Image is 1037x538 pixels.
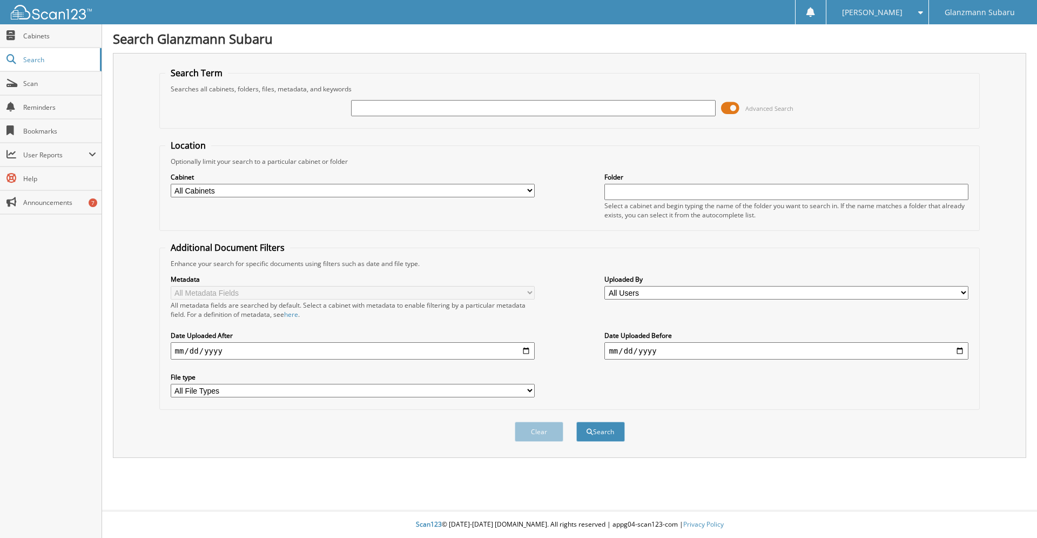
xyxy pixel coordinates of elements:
[23,31,96,41] span: Cabinets
[165,259,974,268] div: Enhance your search for specific documents using filters such as date and file type.
[604,201,968,220] div: Select a cabinet and begin typing the name of the folder you want to search in. If the name match...
[842,9,903,16] span: [PERSON_NAME]
[171,275,535,284] label: Metadata
[23,198,96,207] span: Announcements
[23,79,96,88] span: Scan
[171,373,535,382] label: File type
[171,342,535,360] input: start
[165,67,228,79] legend: Search Term
[515,422,563,442] button: Clear
[165,242,290,254] legend: Additional Document Filters
[171,301,535,319] div: All metadata fields are searched by default. Select a cabinet with metadata to enable filtering b...
[683,520,724,529] a: Privacy Policy
[284,310,298,319] a: here
[165,140,211,151] legend: Location
[165,84,974,94] div: Searches all cabinets, folders, files, metadata, and keywords
[604,331,968,340] label: Date Uploaded Before
[113,30,1026,48] h1: Search Glanzmann Subaru
[89,198,97,207] div: 7
[983,486,1037,538] iframe: Chat Widget
[604,275,968,284] label: Uploaded By
[23,127,96,136] span: Bookmarks
[171,331,535,340] label: Date Uploaded After
[23,55,95,64] span: Search
[171,172,535,182] label: Cabinet
[576,422,625,442] button: Search
[604,172,968,182] label: Folder
[23,103,96,112] span: Reminders
[945,9,1015,16] span: Glanzmann Subaru
[102,512,1037,538] div: © [DATE]-[DATE] [DOMAIN_NAME]. All rights reserved | appg04-scan123-com |
[23,174,96,183] span: Help
[416,520,442,529] span: Scan123
[11,5,92,19] img: scan123-logo-white.svg
[23,150,89,160] span: User Reports
[745,104,793,112] span: Advanced Search
[604,342,968,360] input: end
[165,157,974,166] div: Optionally limit your search to a particular cabinet or folder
